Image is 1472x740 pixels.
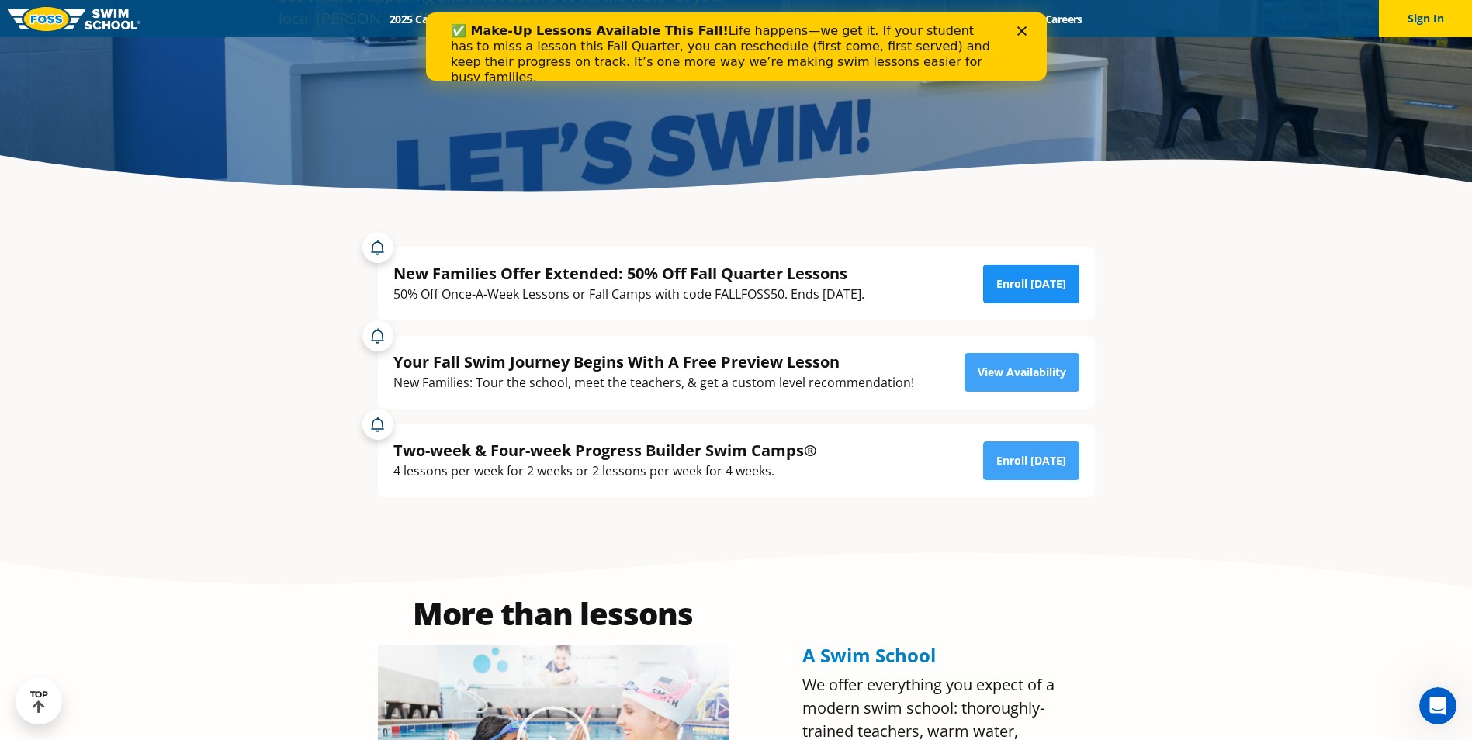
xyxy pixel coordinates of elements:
a: Blog [982,12,1031,26]
div: TOP [30,690,48,714]
img: FOSS Swim School Logo [8,7,140,31]
div: New Families Offer Extended: 50% Off Fall Quarter Lessons [393,263,864,284]
div: New Families: Tour the school, meet the teachers, & get a custom level recommendation! [393,372,914,393]
a: Enroll [DATE] [983,441,1079,480]
a: Swim Like [PERSON_NAME] [819,12,983,26]
b: ✅ Make-Up Lessons Available This Fall! [25,11,303,26]
div: Your Fall Swim Journey Begins With A Free Preview Lesson [393,351,914,372]
div: 50% Off Once-A-Week Lessons or Fall Camps with code FALLFOSS50. Ends [DATE]. [393,284,864,305]
a: Enroll [DATE] [983,265,1079,303]
a: Swim Path® Program [539,12,674,26]
a: About [PERSON_NAME] [674,12,819,26]
div: Two-week & Four-week Progress Builder Swim Camps® [393,440,817,461]
div: Close [591,14,607,23]
div: 4 lessons per week for 2 weeks or 2 lessons per week for 4 weeks. [393,461,817,482]
iframe: Intercom live chat banner [426,12,1047,81]
h2: More than lessons [378,598,729,629]
span: A Swim School [802,642,936,668]
iframe: Intercom live chat [1419,687,1456,724]
a: Schools [473,12,539,26]
div: Life happens—we get it. If your student has to miss a lesson this Fall Quarter, you can reschedul... [25,11,571,73]
a: Careers [1031,12,1096,26]
a: 2025 Calendar [376,12,473,26]
a: View Availability [965,353,1079,392]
